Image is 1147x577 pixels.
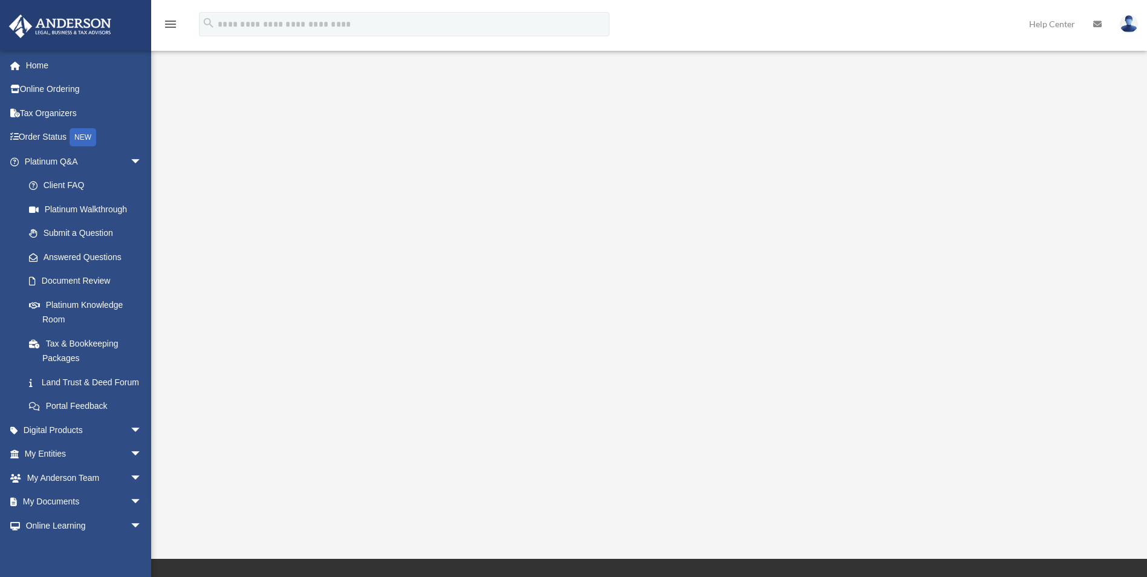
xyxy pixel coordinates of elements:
a: My Anderson Teamarrow_drop_down [8,466,160,490]
a: Order StatusNEW [8,125,160,150]
span: arrow_drop_down [130,513,154,538]
a: Tax Organizers [8,101,160,125]
a: menu [163,21,178,31]
a: Client FAQ [17,174,160,198]
a: Document Review [17,269,160,293]
span: arrow_drop_down [130,490,154,515]
a: Online Learningarrow_drop_down [8,513,160,538]
div: NEW [70,128,96,146]
span: arrow_drop_down [130,149,154,174]
i: search [202,16,215,30]
a: Portal Feedback [17,394,160,419]
a: Platinum Q&Aarrow_drop_down [8,149,160,174]
iframe: <span data-mce-type="bookmark" style="display: inline-block; width: 0px; overflow: hidden; line-h... [321,81,974,444]
a: Answered Questions [17,245,160,269]
a: Land Trust & Deed Forum [17,370,160,394]
i: menu [163,17,178,31]
img: Anderson Advisors Platinum Portal [5,15,115,38]
a: My Documentsarrow_drop_down [8,490,160,514]
span: arrow_drop_down [130,466,154,491]
a: Digital Productsarrow_drop_down [8,418,160,442]
a: Platinum Walkthrough [17,197,154,221]
a: Platinum Knowledge Room [17,293,160,331]
a: Home [8,53,160,77]
a: Online Ordering [8,77,160,102]
span: arrow_drop_down [130,442,154,467]
a: Tax & Bookkeeping Packages [17,331,160,370]
span: arrow_drop_down [130,418,154,443]
a: Submit a Question [17,221,160,246]
img: User Pic [1120,15,1138,33]
a: My Entitiesarrow_drop_down [8,442,160,466]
